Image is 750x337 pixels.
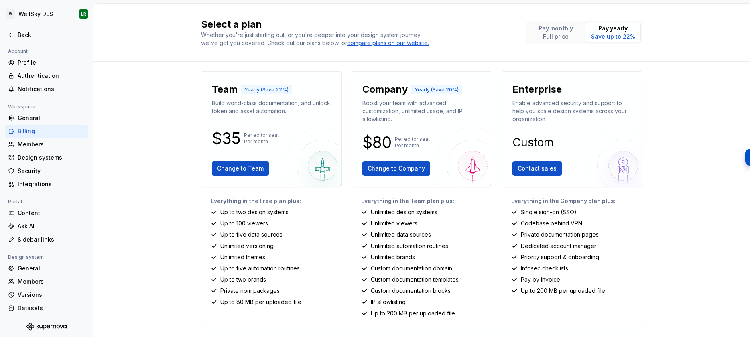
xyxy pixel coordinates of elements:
p: Up to five data sources [220,231,283,239]
svg: Supernova Logo [26,323,67,331]
button: Pay yearlySave up to 22% [585,23,641,42]
a: Security [5,164,88,177]
p: Yearly (Save 22%) [244,87,289,93]
div: LR [81,11,86,17]
a: compare plans on our website. [347,39,429,47]
div: Versions [18,291,85,299]
div: Ask AI [18,222,85,230]
button: Contact sales [512,161,562,176]
div: Notifications [18,85,85,93]
h2: Select a plan [201,18,516,31]
p: Build world-class documentation, and unlock token and asset automation. [212,99,331,115]
p: Per editor seat Per month [395,136,430,149]
a: Members [5,138,88,151]
div: Sidebar links [18,235,85,244]
button: WWellSky DLSLR [2,5,91,23]
p: Yearly (Save 20%) [415,87,459,93]
div: Account [5,47,31,56]
a: Sidebar links [5,233,88,246]
p: Private documentation pages [521,231,599,239]
p: Up to five automation routines [220,264,300,272]
p: Custom documentation blocks [371,287,451,295]
a: Billing [5,125,88,138]
p: Unlimited design systems [371,208,437,216]
p: Unlimited data sources [371,231,431,239]
a: General [5,112,88,124]
a: Documentation [5,315,88,328]
p: $80 [362,138,392,147]
div: Billing [18,127,85,135]
a: Profile [5,56,88,69]
p: Custom documentation templates [371,276,459,284]
div: General [18,114,85,122]
span: Contact sales [518,164,557,173]
p: Up to two brands [220,276,266,284]
p: Full price [539,32,573,41]
span: Change to Team [217,164,264,173]
div: Members [18,140,85,148]
p: Codebase behind VPN [521,219,582,227]
p: Custom [512,138,554,147]
a: Back [5,28,88,41]
p: Pay yearly [591,24,635,32]
div: Workspace [5,102,39,112]
p: Enable advanced security and support to help you scale design systems across your organization. [512,99,632,123]
p: $35 [212,134,241,143]
div: Members [18,278,85,286]
p: Priority support & onboarding [521,253,599,261]
p: Unlimited automation routines [371,242,448,250]
p: Save up to 22% [591,32,635,41]
p: Single sign-on (SSO) [521,208,577,216]
div: Content [18,209,85,217]
p: Up to 200 MB per uploaded file [521,287,605,295]
div: W [6,9,15,19]
p: Up to 80 MB per uploaded file [220,298,301,306]
p: IP allowlisting [371,298,406,306]
button: Change to Team [212,161,269,176]
p: Per editor seat Per month [244,132,279,145]
p: Infosec checklists [521,264,568,272]
p: Unlimited themes [220,253,265,261]
div: Back [18,31,85,39]
div: Profile [18,59,85,67]
div: Design systems [18,154,85,162]
p: Company [362,83,408,96]
p: Dedicated account manager [521,242,596,250]
a: Notifications [5,83,88,95]
button: Change to Company [362,161,430,176]
p: Up to 100 viewers [220,219,268,227]
a: Ask AI [5,220,88,233]
p: Unlimited brands [371,253,415,261]
div: Portal [5,197,25,207]
div: Authentication [18,72,85,80]
a: Integrations [5,178,88,191]
a: Content [5,207,88,219]
p: Up to two design systems [220,208,289,216]
p: Boost your team with advanced customization, unlimited usage, and IP allowlisting. [362,99,482,123]
p: Unlimited versioning [220,242,274,250]
p: Pay monthly [539,24,573,32]
div: General [18,264,85,272]
p: Private npm packages [220,287,280,295]
div: Integrations [18,180,85,188]
div: Datasets [18,304,85,312]
a: Datasets [5,302,88,315]
a: Authentication [5,69,88,82]
button: Pay monthlyFull price [528,23,583,42]
p: Everything in the Free plan plus: [211,197,342,205]
p: Custom documentation domain [371,264,452,272]
a: General [5,262,88,275]
p: Everything in the Team plan plus: [361,197,492,205]
p: Enterprise [512,83,562,96]
div: Security [18,167,85,175]
p: Everything in the Company plan plus: [511,197,642,205]
div: WellSky DLS [18,10,53,18]
a: Versions [5,288,88,301]
a: Design systems [5,151,88,164]
a: Members [5,275,88,288]
p: Pay by invoice [521,276,560,284]
p: Unlimited viewers [371,219,417,227]
p: Team [212,83,238,96]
